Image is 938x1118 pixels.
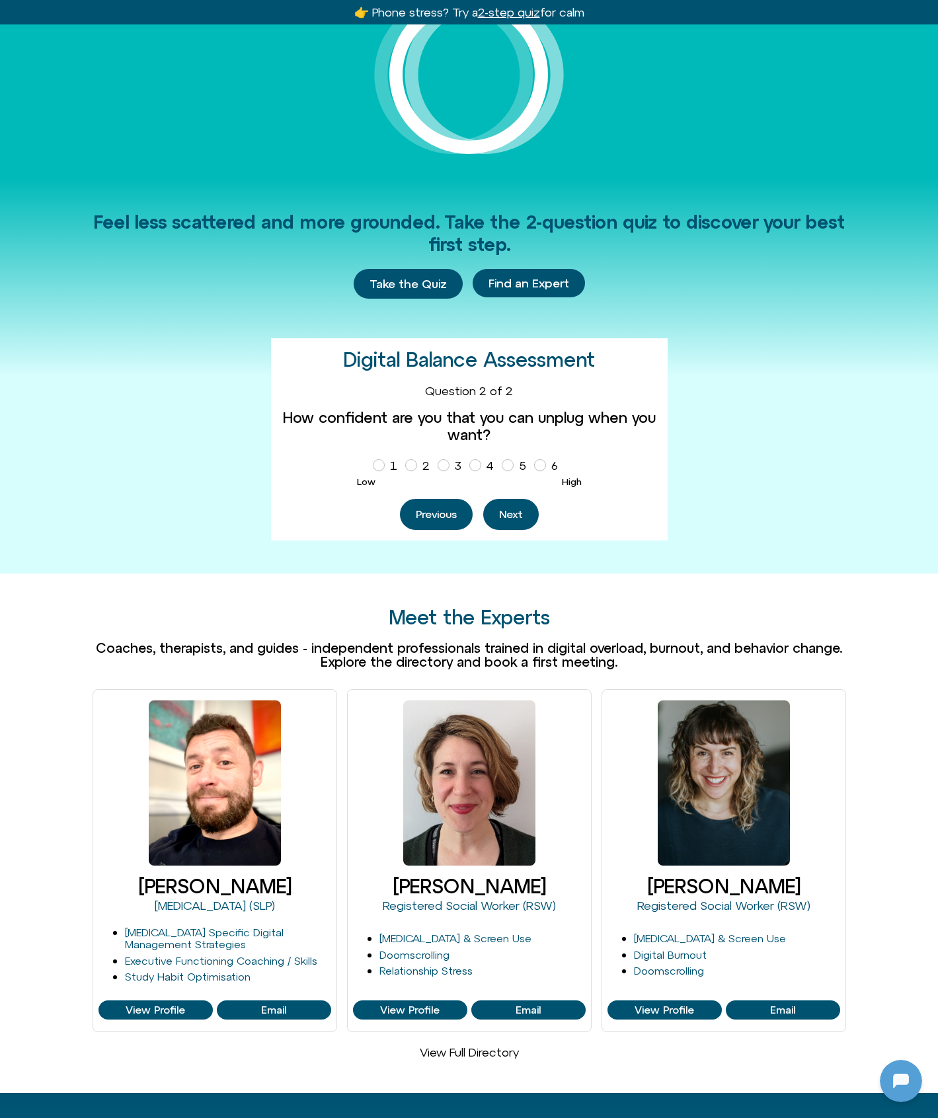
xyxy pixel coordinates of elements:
[155,899,275,913] a: [MEDICAL_DATA] (SLP)
[357,476,375,487] span: Low
[489,277,569,290] span: Find an Expert
[483,499,539,530] button: Next
[373,455,403,477] label: 1
[379,949,449,961] a: Doomscrolling
[261,1004,286,1016] span: Email
[393,875,546,897] a: [PERSON_NAME]
[471,1000,586,1020] a: View Profile of Jessie Kussin
[125,926,284,951] a: [MEDICAL_DATA] Specific Digital Management Strategies
[126,1004,185,1016] span: View Profile
[534,455,563,477] label: 6
[634,949,707,961] a: Digital Burnout
[98,1000,213,1020] a: View Profile of Craig Selinger
[282,384,657,398] div: Question 2 of 2
[726,1000,840,1020] a: View Profile of Cleo Haber
[607,1000,722,1020] a: View Profile of Cleo Haber
[880,1060,922,1102] iframe: Botpress
[370,277,447,291] span: Take the Quiz
[93,211,845,255] span: Feel less scattered and more grounded. Take the 2-question quiz to discover your best first step.
[354,5,584,19] a: 👉 Phone stress? Try a2-step quizfor calm
[562,476,582,487] span: High
[478,5,540,19] u: 2-step quiz
[217,1000,331,1020] a: View Profile of Craig Selinger
[420,1045,519,1059] a: View Full Directory
[405,455,435,477] label: 2
[125,971,251,983] a: Study Habit Optimisation
[438,455,467,477] label: 3
[379,932,531,944] a: [MEDICAL_DATA] & Screen Use
[502,455,531,477] label: 5
[93,607,846,628] h2: Meet the Experts
[770,1004,795,1016] span: Email
[634,932,786,944] a: [MEDICAL_DATA] & Screen Use
[634,965,704,977] a: Doomscrolling
[647,875,801,897] a: [PERSON_NAME]
[380,1004,440,1016] span: View Profile
[383,899,556,913] a: Registered Social Worker (RSW)
[469,455,499,477] label: 4
[125,955,317,967] a: Executive Functioning Coaching / Skills
[379,965,473,977] a: Relationship Stress
[282,409,657,444] label: How confident are you that you can unplug when you want?
[473,269,585,298] a: Find an Expert
[96,640,842,669] span: Coaches, therapists, and guides - independent professionals trained in digital overload, burnout,...
[138,875,292,897] a: [PERSON_NAME]
[353,1000,467,1020] a: View Profile of Jessie Kussin
[343,349,595,371] h2: Digital Balance Assessment
[400,499,473,530] button: Previous
[354,269,463,299] a: Take the Quiz
[282,384,657,530] form: Homepage Sign Up
[637,899,810,913] a: Registered Social Worker (RSW)
[516,1004,541,1016] span: Email
[635,1004,694,1016] span: View Profile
